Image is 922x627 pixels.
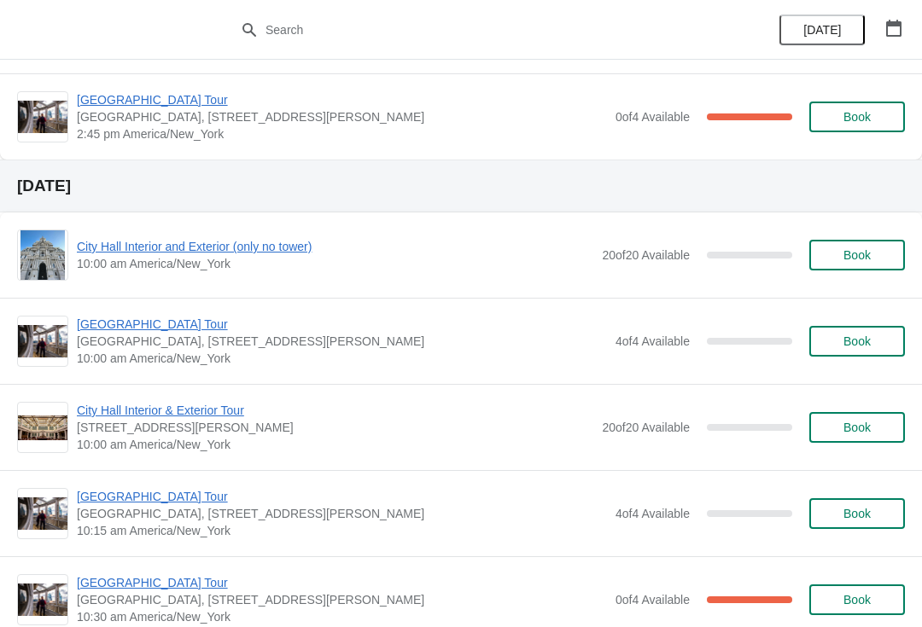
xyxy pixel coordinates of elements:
span: [GEOGRAPHIC_DATA], [STREET_ADDRESS][PERSON_NAME] [77,333,607,350]
input: Search [265,15,691,45]
img: City Hall Interior & Exterior Tour | 1400 John F Kennedy Boulevard, Suite 121, Philadelphia, PA, ... [18,415,67,440]
span: 20 of 20 Available [602,248,690,262]
button: Book [809,498,905,529]
span: [GEOGRAPHIC_DATA], [STREET_ADDRESS][PERSON_NAME] [77,108,607,125]
span: Book [843,110,871,124]
span: 10:00 am America/New_York [77,350,607,367]
button: Book [809,412,905,443]
span: [GEOGRAPHIC_DATA], [STREET_ADDRESS][PERSON_NAME] [77,505,607,522]
span: Book [843,593,871,607]
span: [STREET_ADDRESS][PERSON_NAME] [77,419,593,436]
span: [GEOGRAPHIC_DATA] Tour [77,91,607,108]
span: City Hall Interior and Exterior (only no tower) [77,238,593,255]
span: 10:00 am America/New_York [77,255,593,272]
img: City Hall Tower Tour | City Hall Visitor Center, 1400 John F Kennedy Boulevard Suite 121, Philade... [18,497,67,531]
span: 10:15 am America/New_York [77,522,607,539]
span: 10:00 am America/New_York [77,436,593,453]
span: 2:45 pm America/New_York [77,125,607,142]
span: Book [843,334,871,348]
button: [DATE] [779,15,865,45]
button: Book [809,326,905,357]
h2: [DATE] [17,177,905,194]
img: City Hall Interior and Exterior (only no tower) | | 10:00 am America/New_York [20,230,66,280]
button: Book [809,240,905,270]
button: Book [809,102,905,132]
span: 0 of 4 Available [616,110,690,124]
img: City Hall Tower Tour | City Hall Visitor Center, 1400 John F Kennedy Boulevard Suite 121, Philade... [18,325,67,358]
span: Book [843,248,871,262]
span: [GEOGRAPHIC_DATA], [STREET_ADDRESS][PERSON_NAME] [77,591,607,608]
span: Book [843,421,871,434]
span: [DATE] [803,23,841,37]
img: City Hall Tower Tour | City Hall Visitor Center, 1400 John F Kennedy Boulevard Suite 121, Philade... [18,101,67,134]
span: [GEOGRAPHIC_DATA] Tour [77,574,607,591]
span: 10:30 am America/New_York [77,608,607,625]
span: 4 of 4 Available [616,334,690,348]
span: Book [843,507,871,520]
img: City Hall Tower Tour | City Hall Visitor Center, 1400 John F Kennedy Boulevard Suite 121, Philade... [18,583,67,617]
button: Book [809,584,905,615]
span: [GEOGRAPHIC_DATA] Tour [77,488,607,505]
span: 0 of 4 Available [616,593,690,607]
span: 20 of 20 Available [602,421,690,434]
span: [GEOGRAPHIC_DATA] Tour [77,316,607,333]
span: City Hall Interior & Exterior Tour [77,402,593,419]
span: 4 of 4 Available [616,507,690,520]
